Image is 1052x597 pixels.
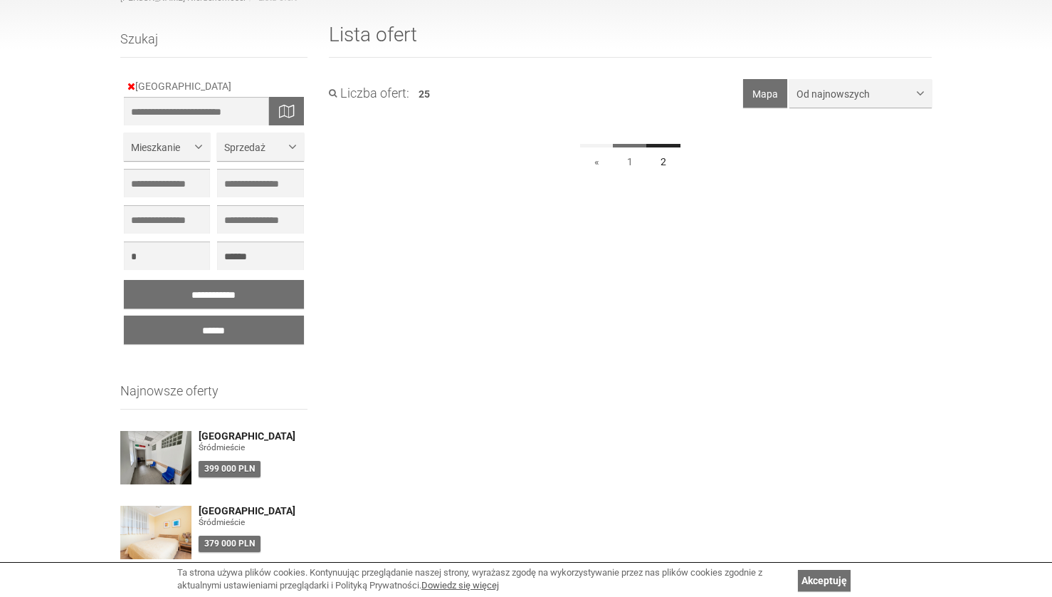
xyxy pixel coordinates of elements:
a: [GEOGRAPHIC_DATA] [127,81,238,92]
span: 25 [419,88,430,100]
a: 2 [646,144,680,176]
div: 379 000 PLN [199,536,261,552]
h3: Najnowsze oferty [120,384,307,410]
a: [GEOGRAPHIC_DATA] [199,431,307,442]
button: Mapa [743,79,787,108]
button: Od najnowszych [789,79,932,108]
a: « [580,144,614,176]
span: Sprzedaż [224,140,285,155]
a: [GEOGRAPHIC_DATA] [199,506,307,516]
a: 1 [613,144,647,176]
div: 399 000 PLN [199,461,261,477]
span: Mieszkanie [131,140,192,155]
figure: Śródmieście [199,442,307,454]
div: Ta strona używa plików cookies. Kontynuując przeglądanie naszej strony, wyrażasz zgodę na wykorzy... [177,566,791,593]
h3: Szukaj [120,32,307,58]
h3: Liczba ofert: [329,86,409,100]
button: Mieszkanie [124,133,210,161]
div: Wyszukaj na mapie [268,97,304,125]
span: Od najnowszych [796,87,914,101]
button: Sprzedaż [217,133,303,161]
h1: Lista ofert [329,24,932,58]
a: Dowiedz się więcej [421,580,499,591]
a: Akceptuję [798,570,851,591]
figure: Śródmieście [199,516,307,529]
